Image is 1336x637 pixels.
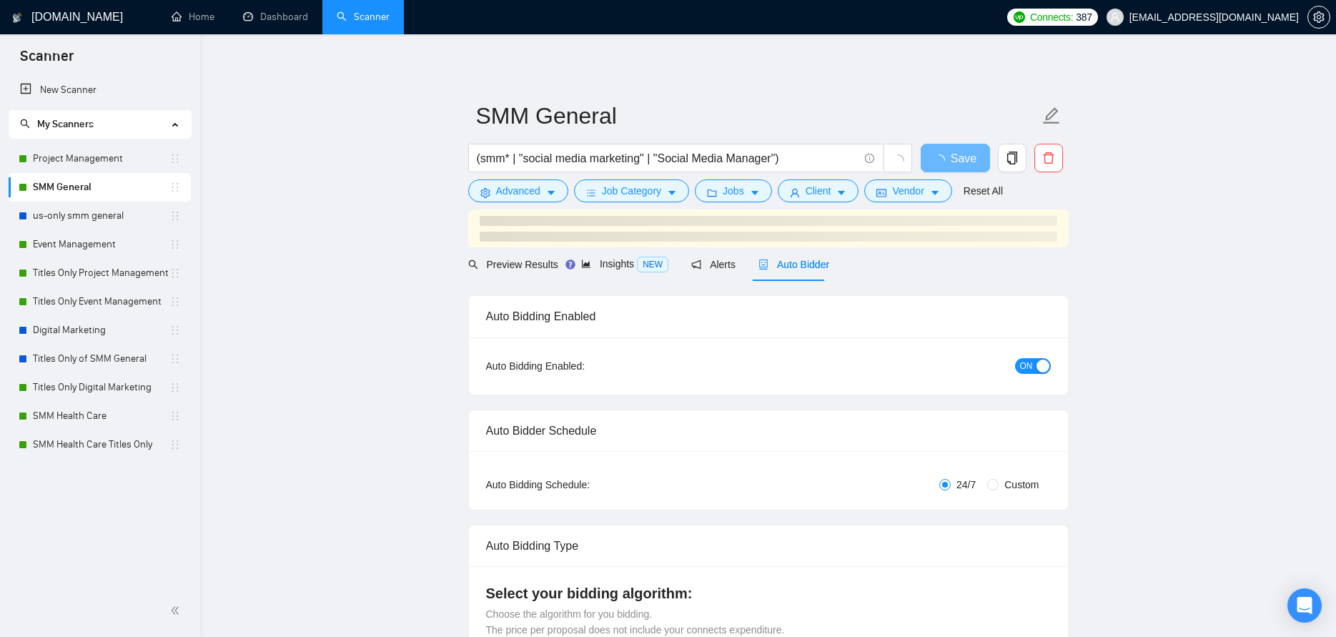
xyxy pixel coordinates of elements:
[169,182,181,193] span: holder
[468,179,568,202] button: settingAdvancedcaret-down
[169,267,181,279] span: holder
[951,149,976,167] span: Save
[486,358,674,374] div: Auto Bidding Enabled:
[33,202,169,230] a: us-only smm general
[758,259,829,270] span: Auto Bidder
[546,187,556,198] span: caret-down
[806,183,831,199] span: Client
[695,179,772,202] button: folderJobscaret-down
[790,187,800,198] span: user
[480,187,490,198] span: setting
[9,76,191,104] li: New Scanner
[477,149,858,167] input: Search Freelance Jobs...
[691,260,701,270] span: notification
[9,46,85,76] span: Scanner
[20,119,30,129] span: search
[9,202,191,230] li: us-only smm general
[33,230,169,259] a: Event Management
[169,325,181,336] span: holder
[170,603,184,618] span: double-left
[876,187,886,198] span: idcard
[172,11,214,23] a: homeHome
[486,477,674,493] div: Auto Bidding Schedule:
[836,187,846,198] span: caret-down
[865,154,874,163] span: info-circle
[667,187,677,198] span: caret-down
[1035,152,1062,164] span: delete
[169,210,181,222] span: holder
[33,430,169,459] a: SMM Health Care Titles Only
[602,183,661,199] span: Job Category
[33,316,169,345] a: Digital Marketing
[486,525,1051,566] div: Auto Bidding Type
[486,296,1051,337] div: Auto Bidding Enabled
[707,187,717,198] span: folder
[581,258,668,270] span: Insights
[169,239,181,250] span: holder
[33,373,169,402] a: Titles Only Digital Marketing
[1307,11,1330,23] a: setting
[1020,358,1033,374] span: ON
[486,410,1051,451] div: Auto Bidder Schedule
[169,153,181,164] span: holder
[1287,588,1322,623] div: Open Intercom Messenger
[964,183,1003,199] a: Reset All
[9,430,191,459] li: SMM Health Care Titles Only
[891,154,904,167] span: loading
[33,287,169,316] a: Titles Only Event Management
[33,402,169,430] a: SMM Health Care
[486,583,1051,603] h4: Select your bidding algorithm:
[1034,144,1063,172] button: delete
[468,260,478,270] span: search
[20,76,179,104] a: New Scanner
[951,477,981,493] span: 24/7
[930,187,940,198] span: caret-down
[758,260,768,270] span: robot
[169,410,181,422] span: holder
[33,144,169,173] a: Project Management
[169,439,181,450] span: holder
[564,258,577,271] div: Tooltip anchor
[476,98,1039,134] input: Scanner name...
[1308,11,1330,23] span: setting
[934,154,951,166] span: loading
[723,183,744,199] span: Jobs
[169,296,181,307] span: holder
[1076,9,1092,25] span: 387
[581,259,591,269] span: area-chart
[33,345,169,373] a: Titles Only of SMM General
[637,257,668,272] span: NEW
[12,6,22,29] img: logo
[337,11,390,23] a: searchScanner
[1014,11,1025,23] img: upwork-logo.png
[9,230,191,259] li: Event Management
[9,259,191,287] li: Titles Only Project Management
[892,183,924,199] span: Vendor
[998,144,1026,172] button: copy
[750,187,760,198] span: caret-down
[9,144,191,173] li: Project Management
[1030,9,1073,25] span: Connects:
[9,316,191,345] li: Digital Marketing
[9,345,191,373] li: Titles Only of SMM General
[9,373,191,402] li: Titles Only Digital Marketing
[169,382,181,393] span: holder
[243,11,308,23] a: dashboardDashboard
[921,144,990,172] button: Save
[1110,12,1120,22] span: user
[468,259,558,270] span: Preview Results
[691,259,736,270] span: Alerts
[9,402,191,430] li: SMM Health Care
[1042,107,1061,125] span: edit
[999,477,1044,493] span: Custom
[496,183,540,199] span: Advanced
[33,259,169,287] a: Titles Only Project Management
[9,173,191,202] li: SMM General
[778,179,859,202] button: userClientcaret-down
[574,179,689,202] button: barsJob Categorycaret-down
[37,118,94,130] span: My Scanners
[586,187,596,198] span: bars
[9,287,191,316] li: Titles Only Event Management
[33,173,169,202] a: SMM General
[20,118,94,130] span: My Scanners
